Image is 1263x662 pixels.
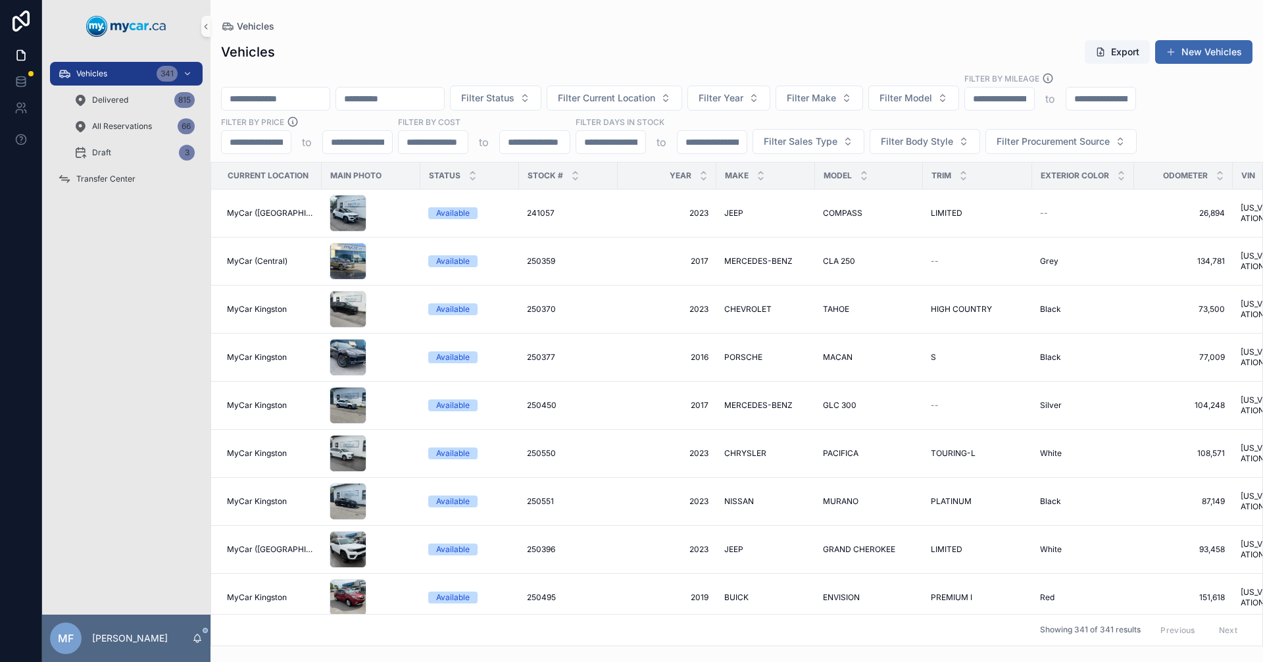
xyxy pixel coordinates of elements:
[436,592,470,603] div: Available
[76,68,107,79] span: Vehicles
[527,304,556,315] span: 250370
[823,544,915,555] a: GRAND CHEROKEE
[227,352,287,363] span: MyCar Kingston
[429,170,460,181] span: Status
[179,145,195,161] div: 3
[227,208,314,218] a: MyCar ([GEOGRAPHIC_DATA])
[527,256,610,267] a: 250359
[76,174,136,184] span: Transfer Center
[42,53,210,208] div: scrollable content
[823,304,915,315] a: TAHOE
[527,208,610,218] a: 241057
[931,256,939,267] span: --
[527,496,554,507] span: 250551
[823,592,915,603] a: ENVISION
[227,304,287,315] span: MyCar Kingston
[1142,256,1225,267] a: 134,781
[656,134,666,150] p: to
[1040,400,1126,411] a: Silver
[626,544,708,555] a: 2023
[870,129,980,154] button: Select Button
[227,448,287,459] span: MyCar Kingston
[823,496,858,507] span: MURANO
[725,170,749,181] span: Make
[823,256,855,267] span: CLA 250
[823,256,915,267] a: CLA 250
[558,91,655,105] span: Filter Current Location
[227,496,314,507] a: MyCar Kingston
[931,352,1024,363] a: S
[527,304,610,315] a: 250370
[228,170,309,181] span: Current Location
[824,170,852,181] span: Model
[436,303,470,315] div: Available
[92,121,152,132] span: All Reservations
[1142,592,1225,603] a: 151,618
[1163,170,1208,181] span: Odometer
[428,447,511,459] a: Available
[227,496,287,507] span: MyCar Kingston
[823,352,915,363] a: MACAN
[527,400,557,411] span: 250450
[823,544,895,555] span: GRAND CHEROKEE
[1155,40,1252,64] button: New Vehicles
[227,448,314,459] a: MyCar Kingston
[1241,170,1255,181] span: VIN
[724,448,766,459] span: CHRYSLER
[931,304,1024,315] a: HIGH COUNTRY
[1040,496,1061,507] span: Black
[527,448,610,459] a: 250550
[428,351,511,363] a: Available
[1041,170,1109,181] span: Exterior Color
[1142,208,1225,218] a: 26,894
[436,351,470,363] div: Available
[527,448,556,459] span: 250550
[724,352,762,363] span: PORSCHE
[1142,352,1225,363] a: 77,009
[626,304,708,315] a: 2023
[527,496,610,507] a: 250551
[931,170,951,181] span: Trim
[626,256,708,267] span: 2017
[436,447,470,459] div: Available
[753,129,864,154] button: Select Button
[823,208,862,218] span: COMPASS
[1040,256,1058,267] span: Grey
[428,544,511,555] a: Available
[174,92,195,108] div: 815
[428,399,511,411] a: Available
[931,448,976,459] span: TOURING-L
[50,167,203,191] a: Transfer Center
[1040,208,1048,218] span: --
[1040,208,1126,218] a: --
[221,20,274,33] a: Vehicles
[576,116,664,128] label: Filter Days In Stock
[626,400,708,411] a: 2017
[436,255,470,267] div: Available
[1142,400,1225,411] span: 104,248
[670,170,691,181] span: Year
[687,86,770,111] button: Select Button
[527,400,610,411] a: 250450
[931,448,1024,459] a: TOURING-L
[626,496,708,507] a: 2023
[527,544,555,555] span: 250396
[823,448,858,459] span: PACIFICA
[527,592,610,603] a: 250495
[1040,496,1126,507] a: Black
[1142,496,1225,507] a: 87,149
[527,256,555,267] span: 250359
[724,592,749,603] span: BUICK
[50,62,203,86] a: Vehicles341
[626,448,708,459] a: 2023
[823,208,915,218] a: COMPASS
[931,496,972,507] span: PLATINUM
[1040,592,1054,603] span: Red
[724,304,772,315] span: CHEVROLET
